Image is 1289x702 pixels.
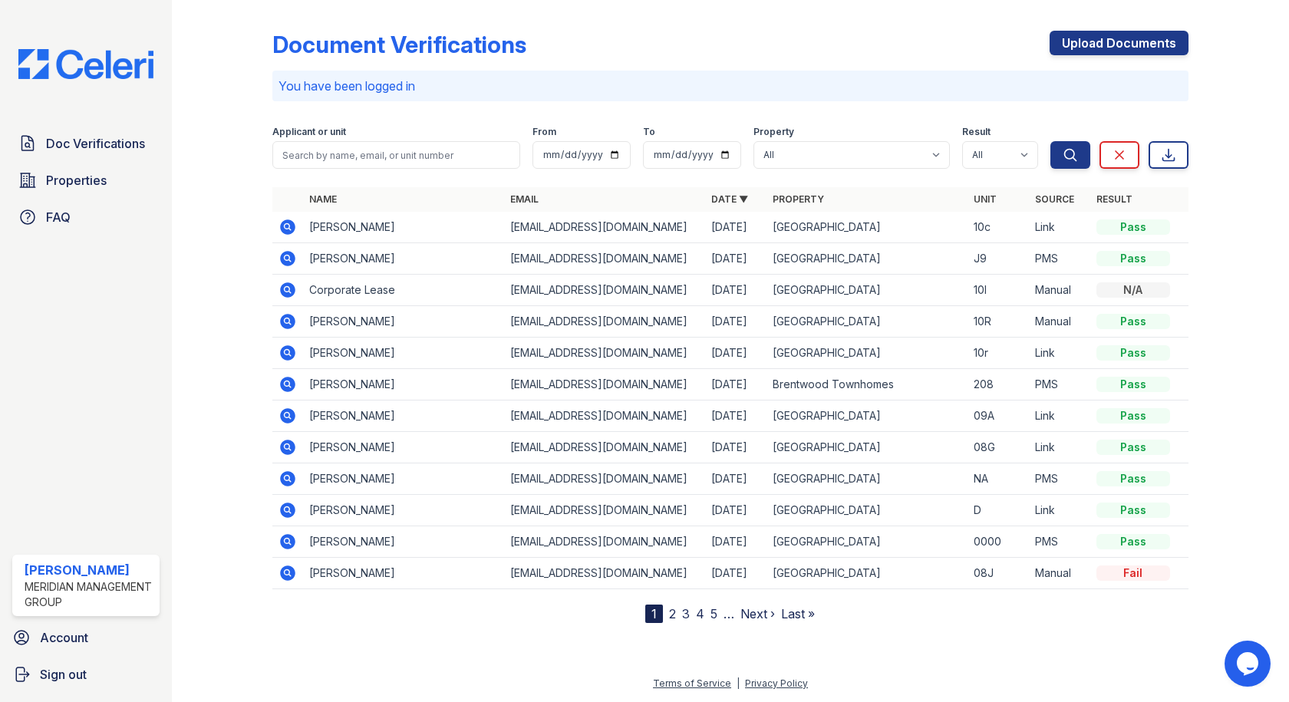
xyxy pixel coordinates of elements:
td: [GEOGRAPHIC_DATA] [766,432,968,463]
span: Doc Verifications [46,134,145,153]
td: [PERSON_NAME] [303,526,504,558]
a: 2 [669,606,676,621]
td: [PERSON_NAME] [303,558,504,589]
td: 208 [968,369,1029,400]
td: [PERSON_NAME] [303,495,504,526]
td: PMS [1029,369,1090,400]
td: [PERSON_NAME] [303,212,504,243]
td: 10r [968,338,1029,369]
div: N/A [1096,282,1170,298]
td: Link [1029,212,1090,243]
div: Pass [1096,471,1170,486]
a: Name [309,193,337,205]
td: [GEOGRAPHIC_DATA] [766,463,968,495]
td: 10c [968,212,1029,243]
td: [EMAIL_ADDRESS][DOMAIN_NAME] [504,526,705,558]
td: [EMAIL_ADDRESS][DOMAIN_NAME] [504,495,705,526]
td: [EMAIL_ADDRESS][DOMAIN_NAME] [504,432,705,463]
a: Upload Documents [1050,31,1188,55]
td: [DATE] [705,212,766,243]
td: Corporate Lease [303,275,504,306]
td: [DATE] [705,275,766,306]
td: [DATE] [705,463,766,495]
td: [PERSON_NAME] [303,306,504,338]
div: Pass [1096,534,1170,549]
a: 3 [682,606,690,621]
td: PMS [1029,463,1090,495]
a: Email [510,193,539,205]
span: … [724,605,734,623]
td: [DATE] [705,400,766,432]
td: [EMAIL_ADDRESS][DOMAIN_NAME] [504,463,705,495]
td: 0000 [968,526,1029,558]
td: [EMAIL_ADDRESS][DOMAIN_NAME] [504,400,705,432]
div: Pass [1096,377,1170,392]
td: [DATE] [705,495,766,526]
a: Terms of Service [653,677,731,689]
td: [GEOGRAPHIC_DATA] [766,526,968,558]
div: Pass [1096,219,1170,235]
td: [GEOGRAPHIC_DATA] [766,558,968,589]
td: Manual [1029,306,1090,338]
td: [PERSON_NAME] [303,400,504,432]
td: [GEOGRAPHIC_DATA] [766,400,968,432]
td: [GEOGRAPHIC_DATA] [766,338,968,369]
td: [DATE] [705,243,766,275]
td: Brentwood Townhomes [766,369,968,400]
img: CE_Logo_Blue-a8612792a0a2168367f1c8372b55b34899dd931a85d93a1a3d3e32e68fde9ad4.png [6,49,166,79]
span: Account [40,628,88,647]
div: Pass [1096,440,1170,455]
td: D [968,495,1029,526]
a: Date ▼ [711,193,748,205]
a: Unit [974,193,997,205]
td: [PERSON_NAME] [303,243,504,275]
div: 1 [645,605,663,623]
a: Result [1096,193,1132,205]
div: Pass [1096,314,1170,329]
td: [EMAIL_ADDRESS][DOMAIN_NAME] [504,369,705,400]
td: J9 [968,243,1029,275]
td: [DATE] [705,526,766,558]
span: Properties [46,171,107,190]
td: 09A [968,400,1029,432]
a: FAQ [12,202,160,232]
label: To [643,126,655,138]
td: Link [1029,338,1090,369]
td: [GEOGRAPHIC_DATA] [766,243,968,275]
a: 4 [696,606,704,621]
span: Sign out [40,665,87,684]
label: From [532,126,556,138]
td: [GEOGRAPHIC_DATA] [766,306,968,338]
div: Pass [1096,251,1170,266]
td: NA [968,463,1029,495]
label: Property [753,126,794,138]
td: Link [1029,400,1090,432]
div: Pass [1096,345,1170,361]
label: Result [962,126,991,138]
div: Pass [1096,503,1170,518]
a: 5 [710,606,717,621]
a: Sign out [6,659,166,690]
input: Search by name, email, or unit number [272,141,519,169]
td: Manual [1029,275,1090,306]
td: [GEOGRAPHIC_DATA] [766,275,968,306]
td: [GEOGRAPHIC_DATA] [766,212,968,243]
td: PMS [1029,526,1090,558]
p: You have been logged in [279,77,1182,95]
div: Meridian Management Group [25,579,153,610]
div: Fail [1096,565,1170,581]
td: 08G [968,432,1029,463]
a: Doc Verifications [12,128,160,159]
td: 10l [968,275,1029,306]
td: [DATE] [705,432,766,463]
span: FAQ [46,208,71,226]
td: Link [1029,495,1090,526]
a: Properties [12,165,160,196]
div: Pass [1096,408,1170,424]
label: Applicant or unit [272,126,346,138]
a: Property [773,193,824,205]
a: Source [1035,193,1074,205]
td: [PERSON_NAME] [303,369,504,400]
td: [EMAIL_ADDRESS][DOMAIN_NAME] [504,212,705,243]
